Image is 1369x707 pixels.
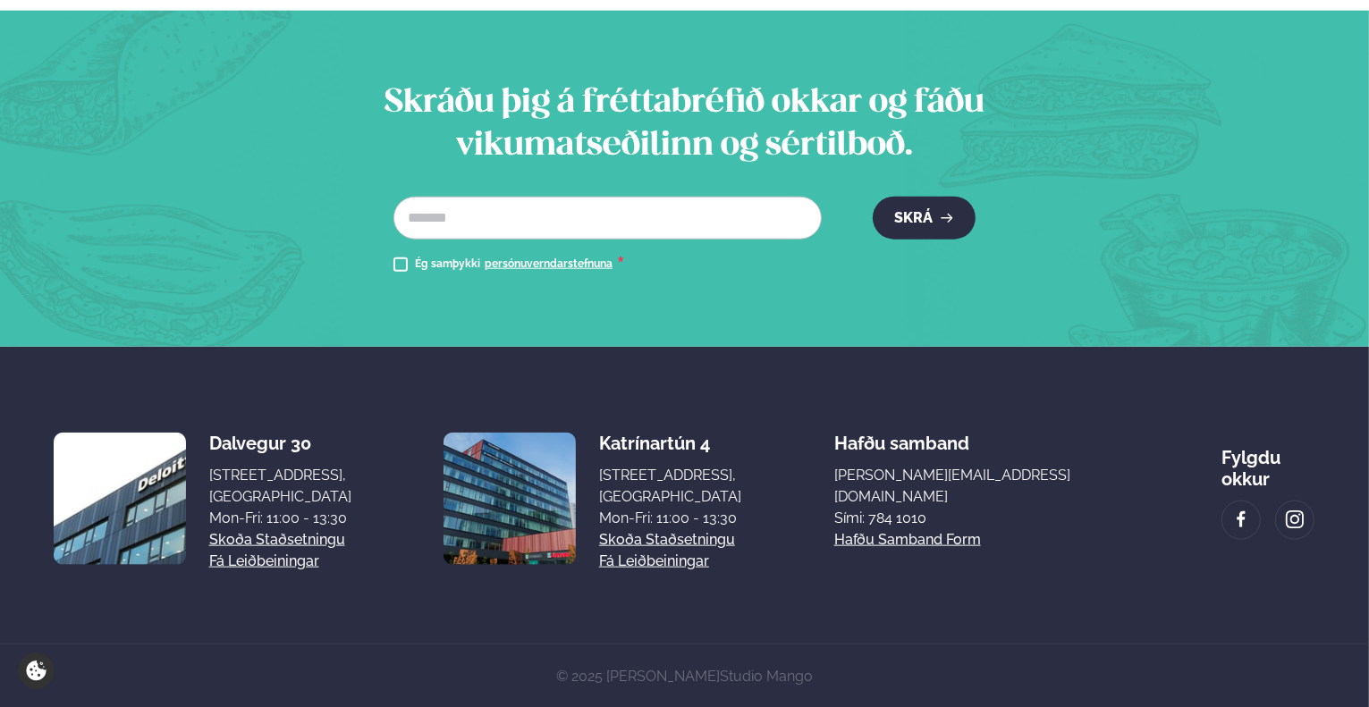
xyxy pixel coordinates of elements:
[556,668,813,685] span: © 2025 [PERSON_NAME]
[54,433,186,565] img: image alt
[1221,433,1315,490] div: Fylgdu okkur
[1285,509,1305,530] img: image alt
[209,508,351,529] div: Mon-Fri: 11:00 - 13:30
[599,529,735,551] a: Skoða staðsetningu
[1276,501,1314,539] a: image alt
[209,551,319,572] a: Fá leiðbeiningar
[720,668,813,685] a: Studio Mango
[209,465,351,508] div: [STREET_ADDRESS], [GEOGRAPHIC_DATA]
[599,465,741,508] div: [STREET_ADDRESS], [GEOGRAPHIC_DATA]
[415,254,624,275] div: Ég samþykki
[1231,509,1251,530] img: image alt
[599,551,709,572] a: Fá leiðbeiningar
[209,433,351,454] div: Dalvegur 30
[485,257,613,272] a: persónuverndarstefnuna
[834,508,1128,529] p: Sími: 784 1010
[834,529,981,551] a: Hafðu samband form
[209,529,345,551] a: Skoða staðsetningu
[18,652,55,689] a: Cookie settings
[599,433,741,454] div: Katrínartún 4
[834,418,969,454] span: Hafðu samband
[444,433,576,565] img: image alt
[834,465,1128,508] a: [PERSON_NAME][EMAIL_ADDRESS][DOMAIN_NAME]
[873,197,976,240] button: Skrá
[333,82,1036,168] h2: Skráðu þig á fréttabréfið okkar og fáðu vikumatseðilinn og sértilboð.
[599,508,741,529] div: Mon-Fri: 11:00 - 13:30
[1222,501,1260,539] a: image alt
